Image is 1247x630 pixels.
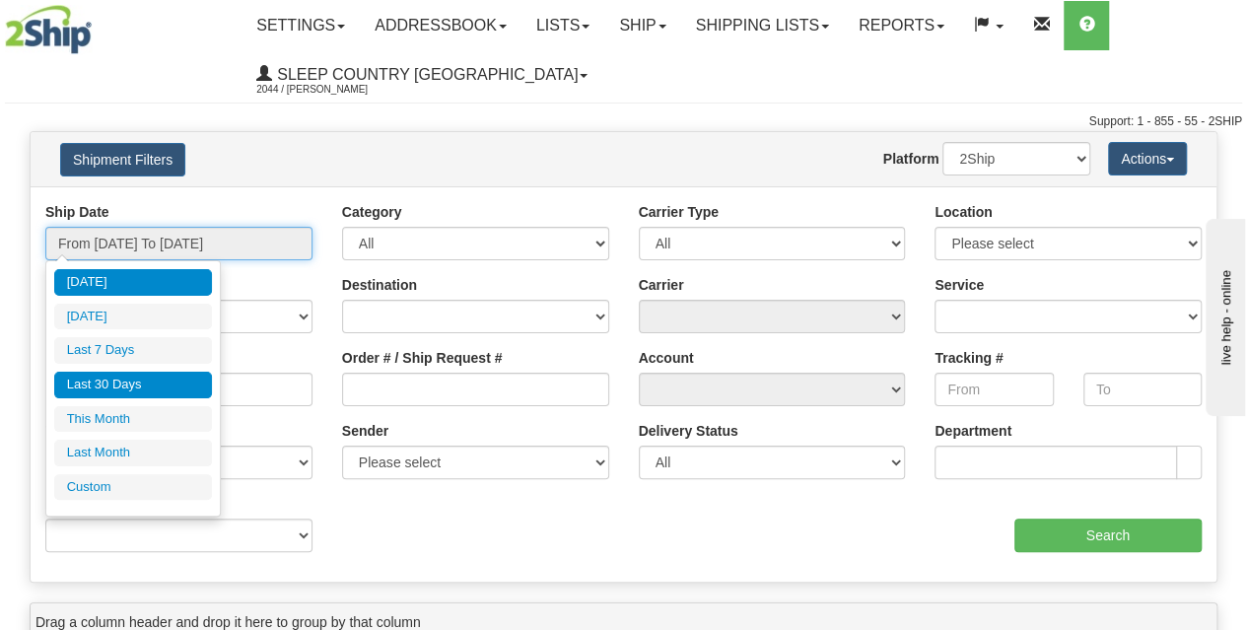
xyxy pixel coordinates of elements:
a: Ship [604,1,680,50]
a: Reports [844,1,959,50]
label: Destination [342,275,417,295]
iframe: chat widget [1202,214,1245,415]
a: Settings [242,1,360,50]
div: live help - online [15,17,182,32]
label: Department [935,421,1011,441]
li: Custom [54,474,212,501]
button: Actions [1108,142,1187,175]
a: Sleep Country [GEOGRAPHIC_DATA] 2044 / [PERSON_NAME] [242,50,602,100]
img: logo2044.jpg [5,5,92,54]
label: Account [639,348,694,368]
label: Carrier Type [639,202,719,222]
a: Lists [521,1,604,50]
label: Sender [342,421,388,441]
a: Addressbook [360,1,521,50]
li: This Month [54,406,212,433]
li: [DATE] [54,304,212,330]
label: Ship Date [45,202,109,222]
label: Location [935,202,992,222]
input: Search [1014,519,1203,552]
label: Delivery Status [639,421,738,441]
span: 2044 / [PERSON_NAME] [256,80,404,100]
li: Last Month [54,440,212,466]
label: Tracking # [935,348,1003,368]
label: Platform [883,149,939,169]
li: Last 30 Days [54,372,212,398]
button: Shipment Filters [60,143,185,176]
span: Sleep Country [GEOGRAPHIC_DATA] [272,66,578,83]
div: Support: 1 - 855 - 55 - 2SHIP [5,113,1242,130]
label: Category [342,202,402,222]
a: Shipping lists [681,1,844,50]
li: [DATE] [54,269,212,296]
label: Service [935,275,984,295]
label: Order # / Ship Request # [342,348,503,368]
label: Carrier [639,275,684,295]
input: To [1083,373,1202,406]
input: From [935,373,1053,406]
li: Last 7 Days [54,337,212,364]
